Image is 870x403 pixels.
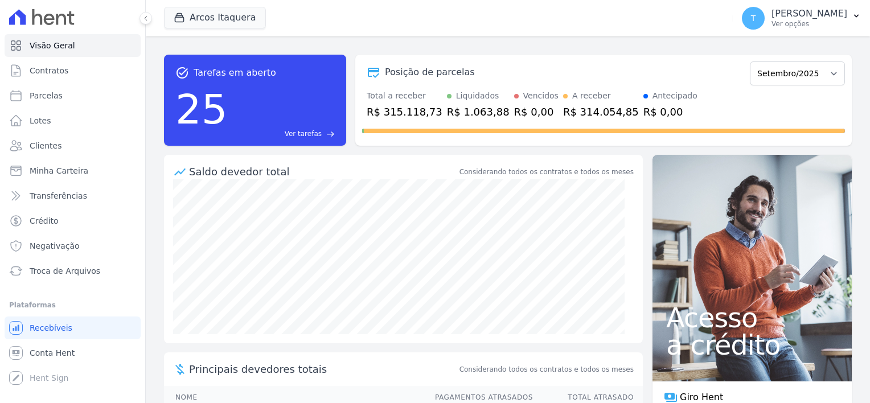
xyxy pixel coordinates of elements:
[30,115,51,126] span: Lotes
[189,361,457,377] span: Principais devedores totais
[9,298,136,312] div: Plataformas
[733,2,870,34] button: T [PERSON_NAME] Ver opções
[5,342,141,364] a: Conta Hent
[643,104,697,120] div: R$ 0,00
[175,80,228,139] div: 25
[30,140,61,151] span: Clientes
[367,90,442,102] div: Total a receber
[326,130,335,138] span: east
[30,40,75,51] span: Visão Geral
[30,240,80,252] span: Negativação
[285,129,322,139] span: Ver tarefas
[459,167,634,177] div: Considerando todos os contratos e todos os meses
[5,260,141,282] a: Troca de Arquivos
[771,8,847,19] p: [PERSON_NAME]
[30,90,63,101] span: Parcelas
[5,316,141,339] a: Recebíveis
[30,190,87,201] span: Transferências
[164,7,266,28] button: Arcos Itaquera
[666,304,838,331] span: Acesso
[459,364,634,375] span: Considerando todos os contratos e todos os meses
[30,165,88,176] span: Minha Carteira
[666,331,838,359] span: a crédito
[5,34,141,57] a: Visão Geral
[5,159,141,182] a: Minha Carteira
[30,347,75,359] span: Conta Hent
[572,90,611,102] div: A receber
[523,90,559,102] div: Vencidos
[447,104,510,120] div: R$ 1.063,88
[456,90,499,102] div: Liquidados
[367,104,442,120] div: R$ 315.118,73
[30,322,72,334] span: Recebíveis
[5,184,141,207] a: Transferências
[30,65,68,76] span: Contratos
[5,109,141,132] a: Lotes
[194,66,276,80] span: Tarefas em aberto
[514,104,559,120] div: R$ 0,00
[771,19,847,28] p: Ver opções
[563,104,639,120] div: R$ 314.054,85
[232,129,335,139] a: Ver tarefas east
[385,65,475,79] div: Posição de parcelas
[30,265,100,277] span: Troca de Arquivos
[5,59,141,82] a: Contratos
[5,134,141,157] a: Clientes
[175,66,189,80] span: task_alt
[5,209,141,232] a: Crédito
[652,90,697,102] div: Antecipado
[5,84,141,107] a: Parcelas
[751,14,756,22] span: T
[30,215,59,227] span: Crédito
[5,235,141,257] a: Negativação
[189,164,457,179] div: Saldo devedor total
